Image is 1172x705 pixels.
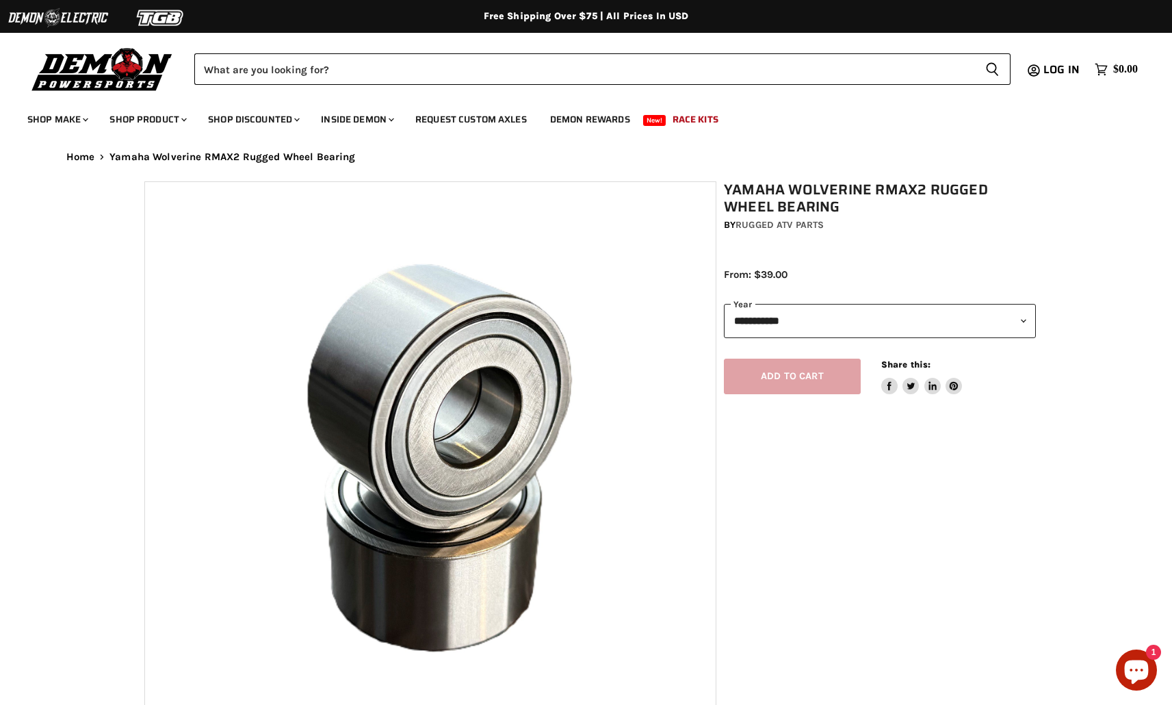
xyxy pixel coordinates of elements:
[27,44,177,93] img: Demon Powersports
[643,115,666,126] span: New!
[1113,63,1138,76] span: $0.00
[724,181,1036,216] h1: Yamaha Wolverine RMAX2 Rugged Wheel Bearing
[39,151,1134,163] nav: Breadcrumbs
[311,105,402,133] a: Inside Demon
[198,105,308,133] a: Shop Discounted
[194,53,974,85] input: Search
[1043,61,1080,78] span: Log in
[1112,650,1161,694] inbox-online-store-chat: Shopify online store chat
[735,219,824,231] a: Rugged ATV Parts
[17,105,96,133] a: Shop Make
[881,359,930,370] span: Share this:
[974,53,1011,85] button: Search
[109,151,355,163] span: Yamaha Wolverine RMAX2 Rugged Wheel Bearing
[194,53,1011,85] form: Product
[1088,60,1145,79] a: $0.00
[1037,64,1088,76] a: Log in
[724,304,1036,337] select: year
[39,10,1134,23] div: Free Shipping Over $75 | All Prices In USD
[724,218,1036,233] div: by
[66,151,95,163] a: Home
[7,5,109,31] img: Demon Electric Logo 2
[540,105,640,133] a: Demon Rewards
[405,105,537,133] a: Request Custom Axles
[99,105,195,133] a: Shop Product
[662,105,729,133] a: Race Kits
[724,268,787,281] span: From: $39.00
[109,5,212,31] img: TGB Logo 2
[881,359,963,395] aside: Share this:
[17,100,1134,133] ul: Main menu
